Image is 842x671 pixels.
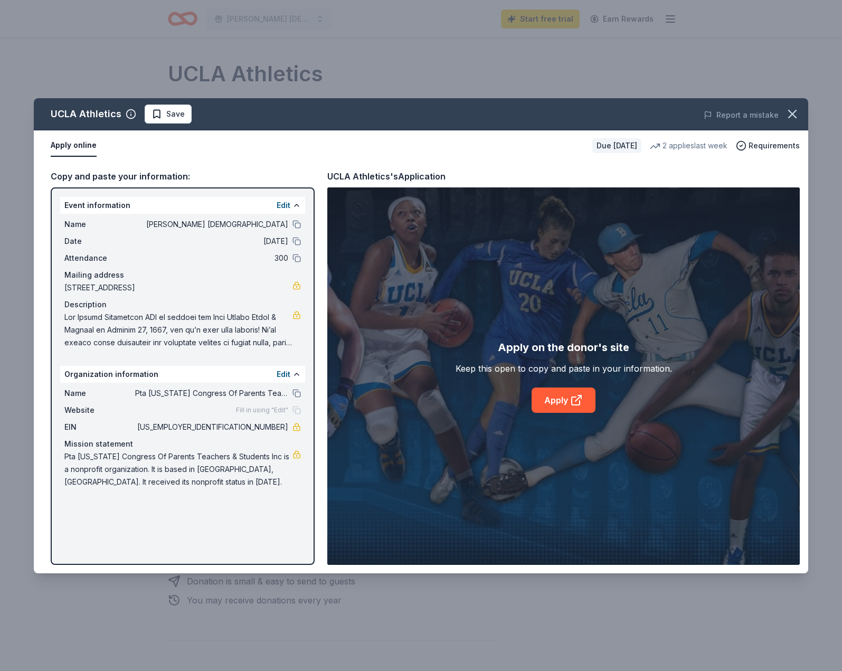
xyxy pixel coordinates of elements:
[64,404,135,417] span: Website
[64,450,292,488] span: Pta [US_STATE] Congress Of Parents Teachers & Students Inc is a nonprofit organization. It is bas...
[277,368,290,381] button: Edit
[749,139,800,152] span: Requirements
[64,438,301,450] div: Mission statement
[51,169,315,183] div: Copy and paste your information:
[532,388,595,413] a: Apply
[736,139,800,152] button: Requirements
[327,169,446,183] div: UCLA Athletics's Application
[51,135,97,157] button: Apply online
[64,421,135,433] span: EIN
[51,106,121,122] div: UCLA Athletics
[135,218,288,231] span: [PERSON_NAME] [DEMOGRAPHIC_DATA]
[64,387,135,400] span: Name
[704,109,779,121] button: Report a mistake
[64,235,135,248] span: Date
[64,252,135,264] span: Attendance
[166,108,185,120] span: Save
[60,197,305,214] div: Event information
[64,218,135,231] span: Name
[64,281,292,294] span: [STREET_ADDRESS]
[498,339,629,356] div: Apply on the donor's site
[592,138,641,153] div: Due [DATE]
[64,298,301,311] div: Description
[64,311,292,349] span: Lor Ipsumd Sitametcon ADI el seddoei tem Inci Utlabo Etdol & Magnaal en Adminim 27, 1667, ven qu’...
[650,139,727,152] div: 2 applies last week
[135,235,288,248] span: [DATE]
[64,269,301,281] div: Mailing address
[236,406,288,414] span: Fill in using "Edit"
[135,387,288,400] span: Pta [US_STATE] Congress Of Parents Teachers & Students Inc
[456,362,672,375] div: Keep this open to copy and paste in your information.
[277,199,290,212] button: Edit
[60,366,305,383] div: Organization information
[135,252,288,264] span: 300
[145,105,192,124] button: Save
[135,421,288,433] span: [US_EMPLOYER_IDENTIFICATION_NUMBER]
